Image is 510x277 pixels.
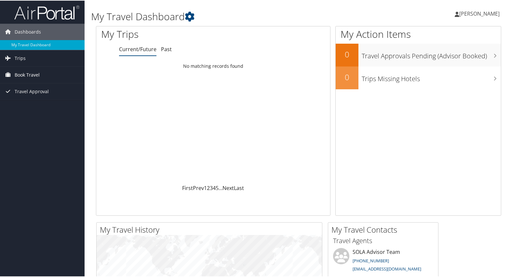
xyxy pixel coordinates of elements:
[119,45,156,52] a: Current/Future
[100,224,322,235] h2: My Travel History
[353,257,389,263] a: [PHONE_NUMBER]
[15,66,40,82] span: Book Travel
[222,184,234,191] a: Next
[336,27,501,40] h1: My Action Items
[161,45,172,52] a: Past
[455,3,506,23] a: [PERSON_NAME]
[331,224,438,235] h2: My Travel Contacts
[234,184,244,191] a: Last
[336,71,358,82] h2: 0
[459,9,500,17] span: [PERSON_NAME]
[362,48,501,60] h3: Travel Approvals Pending (Advisor Booked)
[210,184,213,191] a: 3
[330,247,436,274] li: SOLA Advisor Team
[15,23,41,39] span: Dashboards
[182,184,193,191] a: First
[362,70,501,83] h3: Trips Missing Hotels
[336,48,358,59] h2: 0
[204,184,207,191] a: 1
[14,4,79,20] img: airportal-logo.png
[336,43,501,66] a: 0Travel Approvals Pending (Advisor Booked)
[216,184,219,191] a: 5
[219,184,222,191] span: …
[353,265,421,271] a: [EMAIL_ADDRESS][DOMAIN_NAME]
[193,184,204,191] a: Prev
[15,50,26,66] span: Trips
[96,60,330,71] td: No matching records found
[101,27,228,40] h1: My Trips
[15,83,49,99] span: Travel Approval
[207,184,210,191] a: 2
[333,236,433,245] h3: Travel Agents
[336,66,501,89] a: 0Trips Missing Hotels
[213,184,216,191] a: 4
[91,9,368,23] h1: My Travel Dashboard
